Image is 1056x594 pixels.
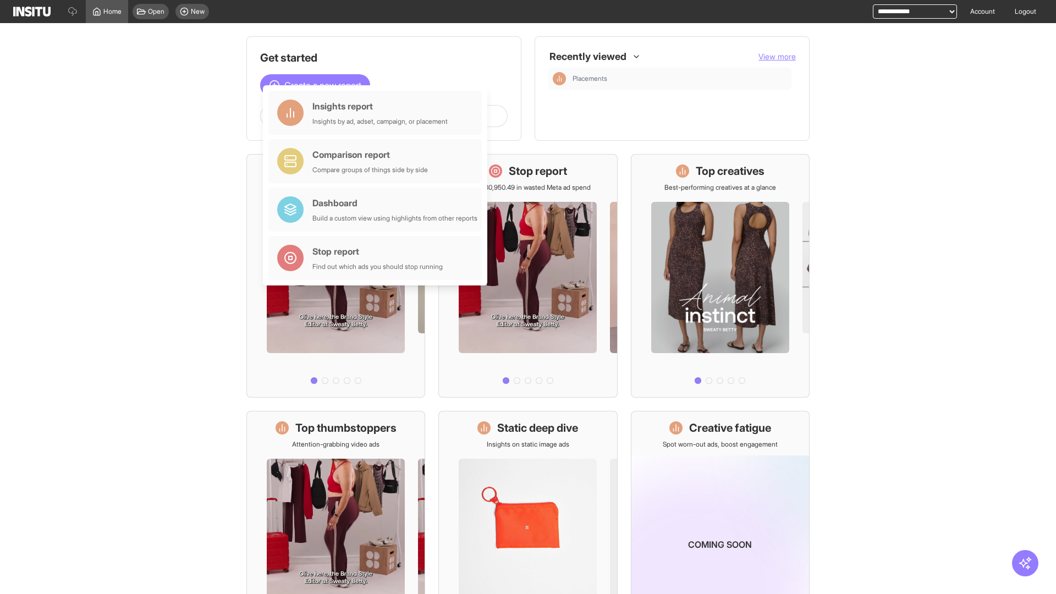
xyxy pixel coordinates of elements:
[312,262,443,271] div: Find out which ads you should stop running
[758,51,796,62] button: View more
[312,148,428,161] div: Comparison report
[103,7,122,16] span: Home
[295,420,397,436] h1: Top thumbstoppers
[312,245,443,258] div: Stop report
[312,214,477,223] div: Build a custom view using highlights from other reports
[664,183,776,192] p: Best-performing creatives at a glance
[573,74,787,83] span: Placements
[497,420,578,436] h1: Static deep dive
[312,117,448,126] div: Insights by ad, adset, campaign, or placement
[312,196,477,210] div: Dashboard
[573,74,607,83] span: Placements
[260,74,370,96] button: Create a new report
[758,52,796,61] span: View more
[148,7,164,16] span: Open
[312,100,448,113] div: Insights report
[553,72,566,85] div: Insights
[631,154,810,398] a: Top creativesBest-performing creatives at a glance
[487,440,569,449] p: Insights on static image ads
[465,183,591,192] p: Save £30,950.49 in wasted Meta ad spend
[292,440,380,449] p: Attention-grabbing video ads
[246,154,425,398] a: What's live nowSee all active ads instantly
[509,163,567,179] h1: Stop report
[312,166,428,174] div: Compare groups of things side by side
[696,163,765,179] h1: Top creatives
[191,7,205,16] span: New
[13,7,51,16] img: Logo
[284,79,361,92] span: Create a new report
[438,154,617,398] a: Stop reportSave £30,950.49 in wasted Meta ad spend
[260,50,508,65] h1: Get started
